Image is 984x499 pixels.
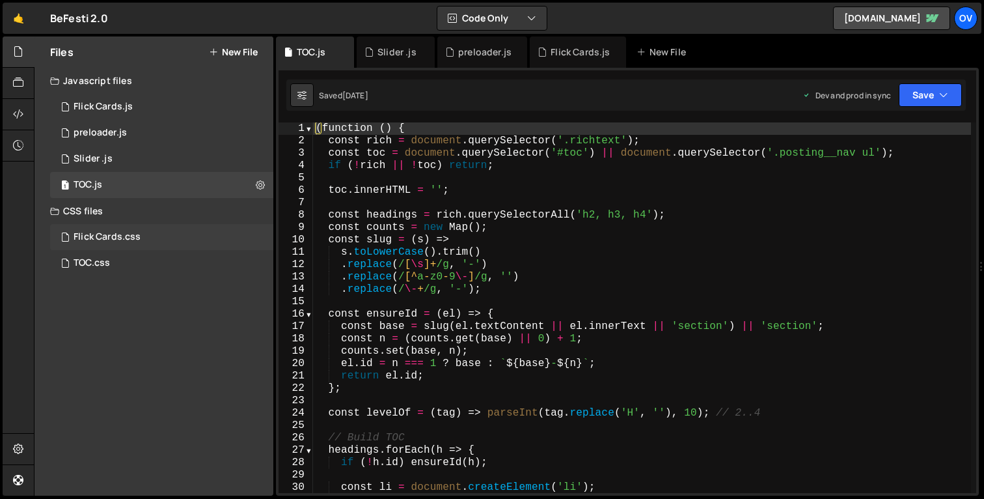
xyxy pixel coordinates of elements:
div: 16566/45070.js [50,172,273,198]
div: Flick Cards.js [551,46,610,59]
div: 16566/45072.css [50,250,273,276]
div: 3 [279,147,313,160]
div: 11 [279,246,313,259]
div: TOC.css [74,257,110,269]
div: 20 [279,358,313,370]
div: TOC.js [74,179,102,191]
div: 22 [279,382,313,395]
div: 9 [279,221,313,234]
div: 13 [279,271,313,283]
div: 16566/45028.js [50,146,273,172]
div: 1 [279,122,313,135]
div: 16566/45090.js [50,120,273,146]
div: Saved [319,90,368,101]
div: Flick Cards.js [74,101,133,113]
div: 28 [279,457,313,469]
div: 18 [279,333,313,345]
div: 17 [279,321,313,333]
div: 16 [279,308,313,321]
div: 16566/45025.js [50,94,273,120]
div: 21 [279,370,313,382]
button: New File [209,47,258,57]
div: 4 [279,160,313,172]
button: Code Only [437,7,547,30]
div: preloader.js [74,127,127,139]
div: 14 [279,283,313,296]
div: New File [636,46,691,59]
div: preloader.js [458,46,512,59]
div: Slider .js [377,46,417,59]
div: Javascript files [34,68,273,94]
div: TOC.js [297,46,325,59]
div: BeFesti 2.0 [50,10,108,26]
button: Save [899,83,962,107]
div: 7 [279,197,313,209]
div: 29 [279,469,313,481]
h2: Files [50,45,74,59]
div: 26 [279,432,313,444]
a: Ov [954,7,977,30]
div: 19 [279,345,313,358]
div: 23 [279,395,313,407]
div: 8 [279,209,313,221]
span: 1 [61,181,69,192]
div: 30 [279,481,313,494]
div: Flick Cards.css [74,231,141,243]
div: 5 [279,172,313,184]
div: 24 [279,407,313,420]
div: 6 [279,184,313,197]
div: Dev and prod in sync [802,90,891,101]
div: 10 [279,234,313,246]
div: 27 [279,444,313,457]
div: 12 [279,259,313,271]
a: [DOMAIN_NAME] [833,7,950,30]
a: 🤙 [3,3,34,34]
div: Slider .js [74,153,113,165]
div: 16566/45026.css [50,224,273,250]
div: 15 [279,296,313,308]
div: 25 [279,420,313,432]
div: [DATE] [342,90,368,101]
div: CSS files [34,198,273,224]
div: 2 [279,135,313,147]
